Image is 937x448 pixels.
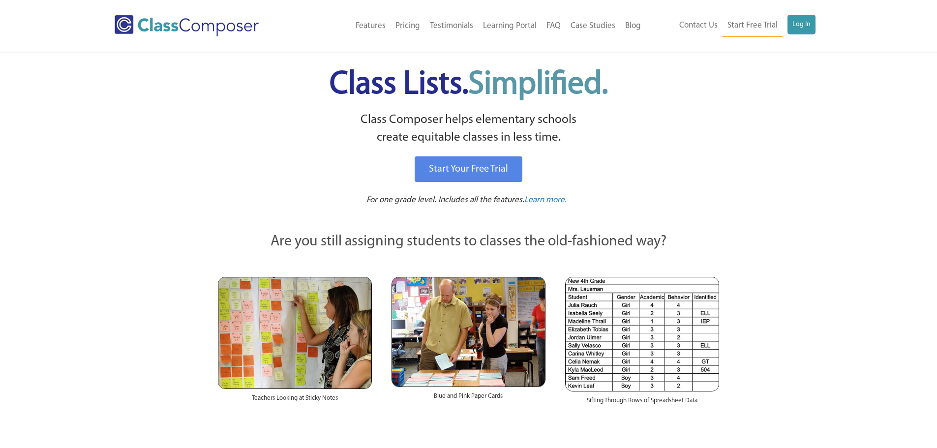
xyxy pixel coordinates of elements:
a: FAQ [542,15,566,37]
a: Learn more. [524,194,567,207]
span: For one grade level. Includes all the features. [366,196,524,204]
nav: Header Menu [646,15,816,37]
a: Start Your Free Trial [415,156,522,182]
a: Case Studies [566,15,620,37]
img: Blue and Pink Paper Cards [392,277,545,387]
p: Class Composer helps elementary schools create equitable classes in less time. [216,111,721,147]
div: Sifting Through Rows of Spreadsheet Data [565,391,719,415]
a: Testimonials [425,15,478,37]
span: Start Your Free Trial [429,164,508,174]
div: Teachers Looking at Sticky Notes [218,389,372,413]
nav: Header Menu [299,15,646,37]
div: Blue and Pink Paper Cards [392,387,545,411]
span: Simplified. [468,69,608,101]
img: Teachers Looking at Sticky Notes [218,277,372,389]
a: Start Free Trial [723,15,783,37]
a: Features [351,15,391,37]
a: Blog [620,15,646,37]
span: Learn more. [524,196,567,204]
a: Contact Us [674,15,723,36]
img: Class Composer [115,15,259,36]
a: Pricing [391,15,425,37]
a: Log In [787,15,816,34]
img: Spreadsheets [565,277,719,391]
p: Are you still assigning students to classes the old-fashioned way? [218,231,720,253]
a: Learning Portal [478,15,542,37]
span: Class Lists. [330,69,608,101]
